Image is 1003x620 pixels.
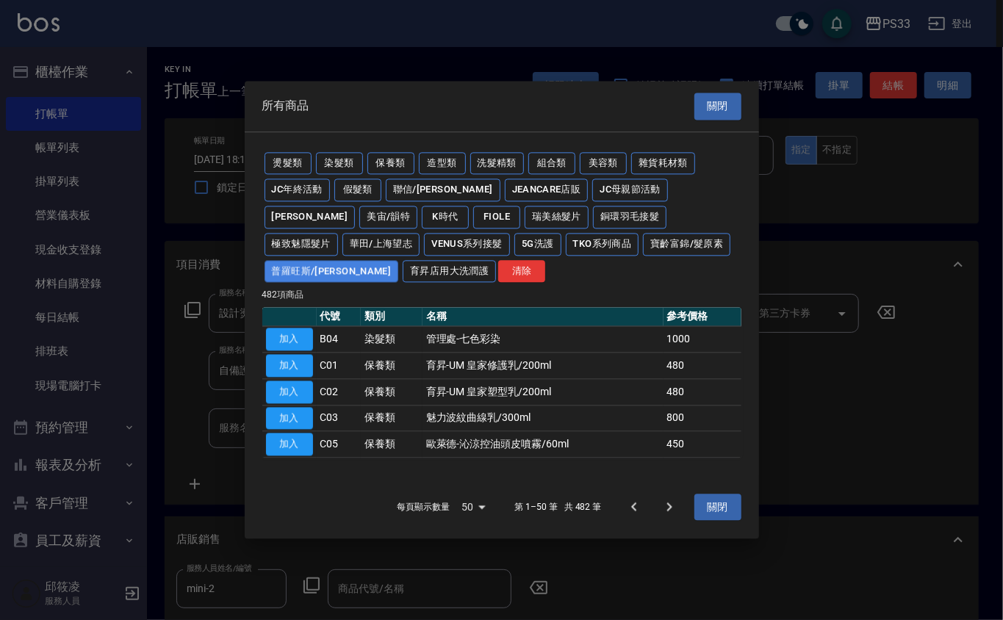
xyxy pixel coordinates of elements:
th: 類別 [361,308,422,327]
th: 代號 [317,308,362,327]
button: Venus系列接髮 [424,233,509,256]
button: 保養類 [367,152,414,175]
td: 450 [664,431,741,458]
div: 50 [456,487,491,527]
button: 5G洗護 [514,233,561,256]
button: Go to next page [652,490,687,525]
button: 清除 [498,260,545,283]
button: 關閉 [694,93,741,120]
td: 保養類 [361,353,422,379]
button: 美容類 [580,152,627,175]
td: 育昇-UM 皇家塑型乳/200ml [423,379,664,405]
button: JeanCare店販 [505,179,589,202]
td: 800 [664,405,741,431]
td: 染髮類 [361,326,422,353]
p: 482 項商品 [262,289,741,302]
span: 所有商品 [262,99,309,114]
button: 洗髮精類 [470,152,525,175]
td: C01 [317,353,362,379]
td: C03 [317,405,362,431]
button: K時代 [422,206,469,228]
button: 雜貨耗材類 [631,152,695,175]
button: 加入 [266,354,313,377]
button: 育昇店用大洗潤護 [403,260,496,283]
td: 保養類 [361,431,422,458]
button: 瑞美絲髮片 [525,206,589,228]
button: 加入 [266,433,313,456]
td: 1000 [664,326,741,353]
th: 名稱 [423,308,664,327]
th: 參考價格 [664,308,741,327]
td: 育昇-UM 皇家修護乳/200ml [423,353,664,379]
button: TKO系列商品 [566,233,639,256]
button: 組合類 [528,152,575,175]
td: 480 [664,353,741,379]
button: 加入 [266,407,313,430]
button: JC母親節活動 [592,179,668,202]
button: 聯信/[PERSON_NAME] [386,179,500,202]
button: 加入 [266,381,313,403]
button: 普羅旺斯/[PERSON_NAME] [265,260,399,283]
button: 極致魅隱髮片 [265,233,338,256]
button: 假髮類 [334,179,381,202]
button: 加入 [266,328,313,351]
td: 魅力波紋曲線乳/300ml [423,405,664,431]
button: 染髮類 [316,152,363,175]
button: 造型類 [419,152,466,175]
button: [PERSON_NAME] [265,206,356,228]
td: C02 [317,379,362,405]
td: 480 [664,379,741,405]
td: 歐萊德-沁涼控油頭皮噴霧/60ml [423,431,664,458]
p: 第 1–50 筆 共 482 筆 [514,501,601,514]
td: 管理處-七色彩染 [423,326,664,353]
td: 保養類 [361,379,422,405]
button: 華田/上海望志 [342,233,420,256]
button: 寶齡富錦/髮原素 [643,233,730,256]
button: FIOLE [473,206,520,228]
button: JC年終活動 [265,179,330,202]
td: C05 [317,431,362,458]
button: 燙髮類 [265,152,312,175]
p: 每頁顯示數量 [397,501,450,514]
button: 關閉 [694,494,741,521]
td: B04 [317,326,362,353]
button: 銅環羽毛接髮 [593,206,666,228]
td: 保養類 [361,405,422,431]
button: 美宙/韻特 [359,206,417,228]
